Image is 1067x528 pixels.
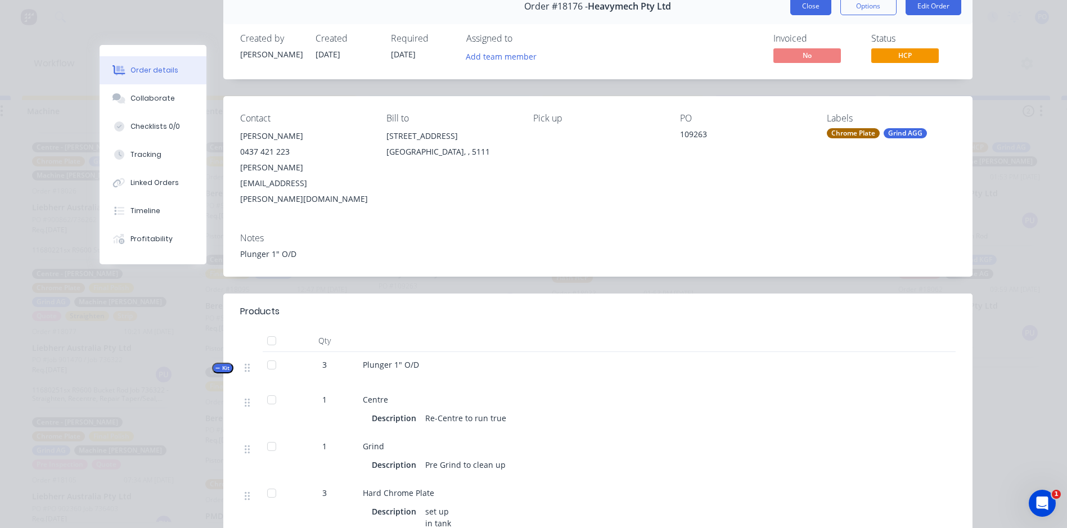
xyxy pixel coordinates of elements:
[363,441,384,452] span: Grind
[130,150,161,160] div: Tracking
[871,48,939,62] span: HCP
[240,33,302,44] div: Created by
[363,488,434,498] span: Hard Chrome Plate
[1029,490,1056,517] iframe: Intercom live chat
[524,1,588,12] span: Order #18176 -
[421,457,510,473] div: Pre Grind to clean up
[291,330,358,352] div: Qty
[372,503,421,520] div: Description
[773,33,858,44] div: Invoiced
[391,33,453,44] div: Required
[827,113,956,124] div: Labels
[363,359,419,370] span: Plunger 1" O/D
[215,364,230,372] span: Kit
[130,178,179,188] div: Linked Orders
[240,233,956,243] div: Notes
[386,113,515,124] div: Bill to
[240,144,369,160] div: 0437 421 223
[100,169,206,197] button: Linked Orders
[130,93,175,103] div: Collaborate
[386,144,515,160] div: [GEOGRAPHIC_DATA], , 5111
[240,48,302,60] div: [PERSON_NAME]
[773,48,841,62] span: No
[391,49,416,60] span: [DATE]
[884,128,927,138] div: Grind AGG
[100,112,206,141] button: Checklists 0/0
[680,128,809,144] div: 109263
[316,49,340,60] span: [DATE]
[466,33,579,44] div: Assigned to
[100,56,206,84] button: Order details
[322,487,327,499] span: 3
[240,128,369,144] div: [PERSON_NAME]
[130,234,173,244] div: Profitability
[240,113,369,124] div: Contact
[100,197,206,225] button: Timeline
[680,113,809,124] div: PO
[363,394,388,405] span: Centre
[460,48,542,64] button: Add team member
[386,128,515,144] div: [STREET_ADDRESS]
[322,359,327,371] span: 3
[421,410,511,426] div: Re-Centre to run true
[130,65,178,75] div: Order details
[240,248,956,260] div: Plunger 1" O/D
[100,84,206,112] button: Collaborate
[130,206,160,216] div: Timeline
[588,1,671,12] span: Heavymech Pty Ltd
[212,363,233,373] button: Kit
[100,141,206,169] button: Tracking
[1052,490,1061,499] span: 1
[240,128,369,207] div: [PERSON_NAME]0437 421 223[PERSON_NAME][EMAIL_ADDRESS][PERSON_NAME][DOMAIN_NAME]
[827,128,880,138] div: Chrome Plate
[871,33,956,44] div: Status
[316,33,377,44] div: Created
[533,113,662,124] div: Pick up
[100,225,206,253] button: Profitability
[322,440,327,452] span: 1
[386,128,515,164] div: [STREET_ADDRESS][GEOGRAPHIC_DATA], , 5111
[372,457,421,473] div: Description
[466,48,543,64] button: Add team member
[130,121,180,132] div: Checklists 0/0
[240,305,280,318] div: Products
[240,160,369,207] div: [PERSON_NAME][EMAIL_ADDRESS][PERSON_NAME][DOMAIN_NAME]
[871,48,939,65] button: HCP
[322,394,327,405] span: 1
[372,410,421,426] div: Description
